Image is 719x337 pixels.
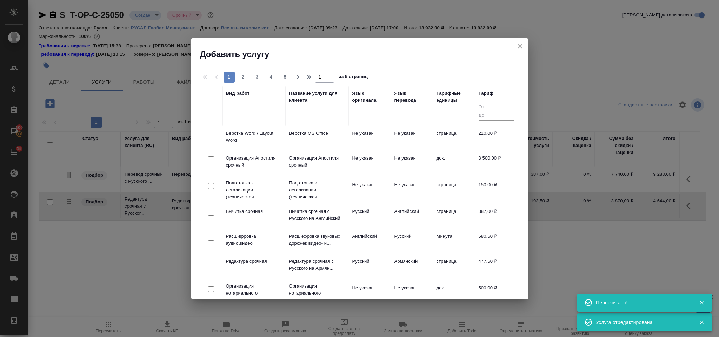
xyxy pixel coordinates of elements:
td: док. [433,281,475,305]
td: Не указан [349,126,391,151]
td: страница [433,178,475,202]
td: Не указан [349,151,391,176]
p: Подготовка к легализации (техническая... [289,180,345,201]
p: Вычитка срочная [226,208,282,215]
td: Русский [391,229,433,254]
div: Тариф [479,90,494,97]
span: из 5 страниц [339,73,368,83]
span: 5 [280,74,291,81]
td: Английский [349,229,391,254]
td: Не указан [391,178,433,202]
p: Организация Апостиля срочный [289,155,345,169]
td: Не указан [349,178,391,202]
td: 150,00 ₽ [475,178,517,202]
div: Язык оригинала [352,90,387,104]
button: 2 [238,72,249,83]
div: Услуга отредактирована [596,319,688,326]
div: Пересчитано! [596,299,688,306]
p: Вычитка срочная с Русского на Английский [289,208,345,222]
div: Название услуги для клиента [289,90,345,104]
button: Закрыть [694,299,709,306]
td: Не указан [391,151,433,176]
p: Организация Апостиля срочный [226,155,282,169]
span: 3 [252,74,263,81]
button: 3 [252,72,263,83]
button: 4 [266,72,277,83]
td: Армянский [391,254,433,279]
td: Минута [433,229,475,254]
td: Русский [349,254,391,279]
p: Верстка MS Office [289,130,345,137]
span: 4 [266,74,277,81]
h2: Добавить услугу [200,49,528,60]
p: Редактура срочная [226,258,282,265]
button: 5 [280,72,291,83]
td: 387,00 ₽ [475,204,517,229]
p: Редактура срочная с Русского на Армян... [289,258,345,272]
td: 477,50 ₽ [475,254,517,279]
td: Не указан [349,281,391,305]
p: Подготовка к легализации (техническая... [226,180,282,201]
td: 210,00 ₽ [475,126,517,151]
td: страница [433,126,475,151]
p: Организация нотариального удостоверен... [226,283,282,304]
td: страница [433,204,475,229]
td: Русский [349,204,391,229]
td: Не указан [391,281,433,305]
input: От [479,103,514,112]
div: Тарифные единицы [437,90,472,104]
button: close [515,41,525,52]
td: Английский [391,204,433,229]
span: 2 [238,74,249,81]
p: Расшифровка звуковых дорожек видео- и... [289,233,345,247]
p: Организация нотариального удостоверен... [289,283,345,304]
td: 3 500,00 ₽ [475,151,517,176]
td: 500,00 ₽ [475,281,517,305]
td: страница [433,254,475,279]
button: Закрыть [694,319,709,325]
div: Язык перевода [394,90,430,104]
div: Вид работ [226,90,250,97]
p: Верстка Word / Layout Word [226,130,282,144]
td: 580,50 ₽ [475,229,517,254]
td: Не указан [391,126,433,151]
td: док. [433,151,475,176]
p: Расшифровка аудио\видео [226,233,282,247]
input: До [479,112,514,120]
